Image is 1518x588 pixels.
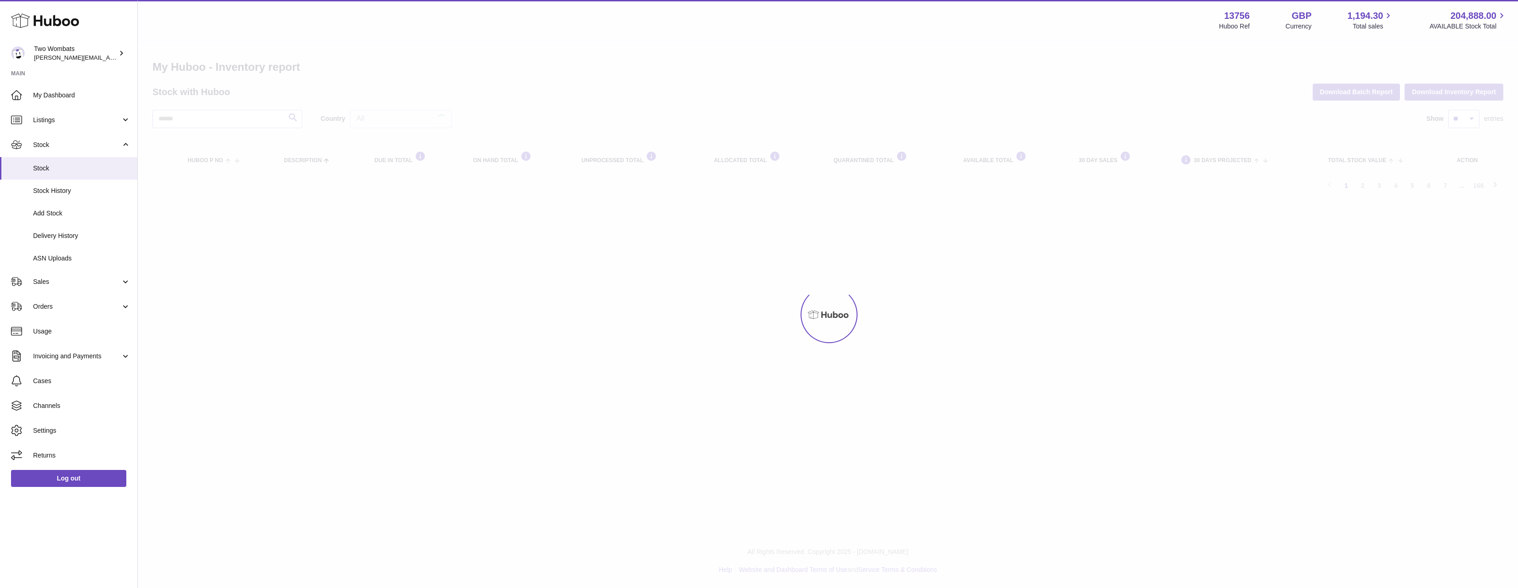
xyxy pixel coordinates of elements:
[33,277,121,286] span: Sales
[1224,10,1250,22] strong: 13756
[34,45,117,62] div: Two Wombats
[33,116,121,124] span: Listings
[1353,22,1394,31] span: Total sales
[1429,10,1507,31] a: 204,888.00 AVAILABLE Stock Total
[11,470,126,486] a: Log out
[1292,10,1311,22] strong: GBP
[33,232,130,240] span: Delivery History
[33,254,130,263] span: ASN Uploads
[33,302,121,311] span: Orders
[1348,10,1383,22] span: 1,194.30
[33,426,130,435] span: Settings
[34,54,184,61] span: [PERSON_NAME][EMAIL_ADDRESS][DOMAIN_NAME]
[33,209,130,218] span: Add Stock
[1450,10,1496,22] span: 204,888.00
[33,352,121,361] span: Invoicing and Payments
[33,164,130,173] span: Stock
[1286,22,1312,31] div: Currency
[1429,22,1507,31] span: AVAILABLE Stock Total
[33,141,121,149] span: Stock
[33,91,130,100] span: My Dashboard
[1348,10,1394,31] a: 1,194.30 Total sales
[33,401,130,410] span: Channels
[1219,22,1250,31] div: Huboo Ref
[33,451,130,460] span: Returns
[11,46,25,60] img: alan@twowombats.com
[33,327,130,336] span: Usage
[33,377,130,385] span: Cases
[33,187,130,195] span: Stock History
